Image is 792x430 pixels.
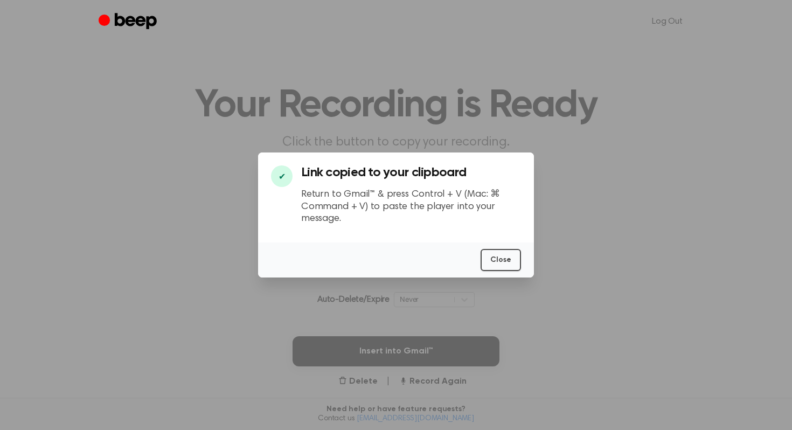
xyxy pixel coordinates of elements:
[271,165,293,187] div: ✔
[301,165,521,180] h3: Link copied to your clipboard
[641,9,693,34] a: Log Out
[99,11,159,32] a: Beep
[301,189,521,225] p: Return to Gmail™ & press Control + V (Mac: ⌘ Command + V) to paste the player into your message.
[481,249,521,271] button: Close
